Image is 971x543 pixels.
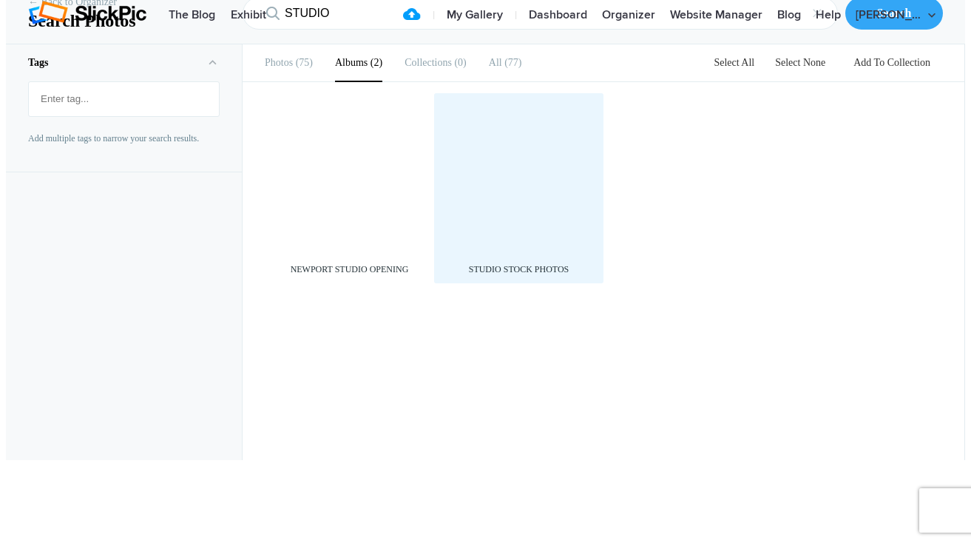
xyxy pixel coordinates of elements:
[705,57,763,68] a: Select All
[489,57,502,68] b: All
[405,57,452,68] b: Collections
[452,57,467,68] span: 0
[29,82,219,116] mat-chip-list: Fruit selection
[272,263,427,276] div: NEWPORT STUDIO OPENING
[36,86,212,112] input: Enter tag...
[28,132,220,145] p: Add multiple tags to narrow your search results.
[766,57,834,68] a: Select None
[293,57,313,68] span: 75
[502,57,522,68] span: 77
[368,57,382,68] span: 2
[842,57,942,68] a: Add To Collection
[28,57,49,68] b: Tags
[335,57,368,68] b: Albums
[265,57,293,68] b: Photos
[441,263,596,276] div: STUDIO STOCK PHOTOS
